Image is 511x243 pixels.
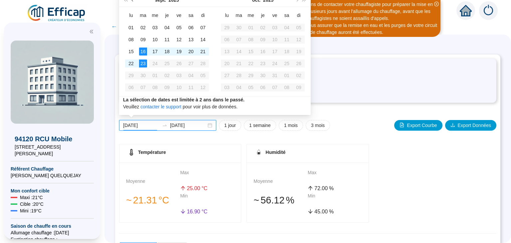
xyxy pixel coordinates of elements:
td: 2025-09-08 [125,34,137,46]
td: 2025-09-21 [197,46,209,58]
div: 28 [199,60,207,67]
button: Export Courbe [394,120,442,131]
div: 09 [295,83,303,91]
div: Max [308,169,362,183]
td: 2025-09-20 [185,46,197,58]
span: arrow-down [308,209,313,214]
div: 24 [151,60,159,67]
td: 2025-09-10 [149,34,161,46]
button: 1 mois [279,120,303,131]
div: 05 [199,71,207,79]
td: 2025-10-11 [281,34,293,46]
div: Moyenne [126,178,180,192]
td: 2025-09-25 [161,58,173,69]
span: swap-right [162,123,167,128]
div: 20 [223,60,231,67]
span: Mon confort cible [11,187,94,194]
th: lu [221,10,233,22]
div: 30 [235,24,243,32]
span: [PERSON_NAME] QUELQUEJAY [11,172,94,179]
span: Sonde 94120-RCU001 [115,40,500,51]
div: 07 [271,83,279,91]
div: 01 [283,71,291,79]
div: 19 [175,48,183,56]
div: 10 [151,36,159,44]
th: ma [137,10,149,22]
td: 2025-09-18 [161,46,173,58]
span: Référent Chauffage [11,166,94,172]
div: 11 [187,83,195,91]
div: 03 [271,24,279,32]
div: 04 [163,24,171,32]
div: 05 [247,83,255,91]
div: 19 [295,48,303,56]
td: 2025-09-26 [173,58,185,69]
span: 1 mois [284,122,298,129]
div: 06 [223,36,231,44]
div: 16 [259,48,267,56]
div: Min [308,192,362,206]
div: 29 [247,71,255,79]
div: 03 [175,71,183,79]
td: 2025-09-02 [137,22,149,34]
td: 2025-10-19 [293,46,305,58]
div: 07 [139,83,147,91]
button: 1 jour [219,120,241,131]
div: 06 [259,83,267,91]
div: 21 [235,60,243,67]
div: 13 [187,36,195,44]
div: 05 [175,24,183,32]
span: 45 [314,209,320,214]
td: 2025-10-23 [257,58,269,69]
td: 2025-10-15 [245,46,257,58]
div: 22 [247,60,255,67]
div: 04 [283,24,291,32]
div: 10 [271,36,279,44]
div: 23 [259,60,267,67]
span: °C [158,193,169,207]
td: 2025-09-15 [125,46,137,58]
div: 31 [271,71,279,79]
div: 15 [247,48,255,56]
span: [STREET_ADDRESS][PERSON_NAME] [15,144,90,157]
span: double-left [89,29,94,34]
span: .00 [193,185,200,191]
span: °C [202,208,208,216]
span: Mini : 19 °C [20,207,42,214]
div: 30 [259,71,267,79]
div: 02 [295,71,303,79]
th: je [161,10,173,22]
td: 2025-09-14 [197,34,209,46]
span: 16 [187,209,193,214]
td: 2025-10-11 [185,81,197,93]
td: 2025-09-28 [197,58,209,69]
input: Date de fin [170,122,206,129]
input: Date de début [123,122,159,129]
strong: La sélection de dates est limitée à 2 ans dans le passé. [123,97,245,102]
span: 󠁾~ [254,193,259,207]
td: 2025-09-04 [161,22,173,34]
td: 2025-10-10 [269,34,281,46]
div: 30 [139,71,147,79]
div: 07 [199,24,207,32]
div: 01 [247,24,255,32]
div: 06 [127,83,135,91]
div: 07 [235,36,243,44]
div: 12 [199,83,207,91]
button: Export Données [445,120,496,131]
span: 󠁾~ [126,193,132,207]
td: 2025-09-11 [161,34,173,46]
td: 2025-09-30 [233,22,245,34]
td: 2025-11-04 [233,81,245,93]
th: je [257,10,269,22]
span: arrow-up [308,185,313,191]
div: Max [180,169,235,183]
div: 25 [283,60,291,67]
td: 2025-11-05 [245,81,257,93]
span: % [286,193,294,207]
div: 18 [283,48,291,56]
div: 22 [127,60,135,67]
div: 08 [247,36,255,44]
td: 2025-09-24 [149,58,161,69]
img: efficap energie logo [27,4,87,23]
